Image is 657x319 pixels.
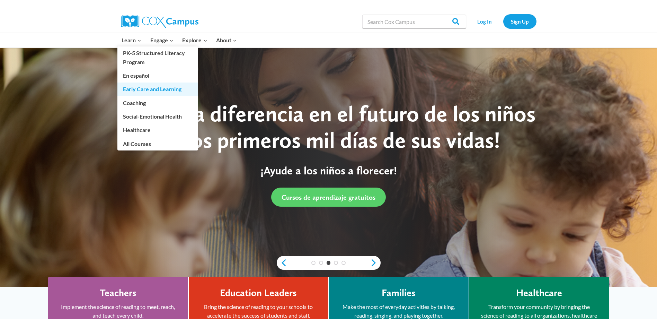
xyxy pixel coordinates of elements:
[277,259,287,267] a: previous
[117,33,146,48] button: Child menu of Learn
[516,287,562,299] h4: Healthcare
[470,14,500,28] a: Log In
[117,46,198,69] a: PK-5 Structured Literacy Program
[117,110,198,123] a: Social-Emotional Health
[341,261,346,265] a: 5
[311,261,316,265] a: 1
[319,261,323,265] a: 2
[117,83,198,96] a: Early Care and Learning
[121,15,198,28] img: Cox Campus
[117,33,241,48] nav: Primary Navigation
[334,261,338,265] a: 4
[220,287,297,299] h4: Education Leaders
[212,33,241,48] button: Child menu of About
[362,15,466,28] input: Search Cox Campus
[271,188,386,207] a: Cursos de aprendizaje gratuitos
[370,259,381,267] a: next
[282,193,375,201] span: Cursos de aprendizaje gratuitos
[146,33,178,48] button: Child menu of Engage
[117,123,198,137] a: Healthcare
[178,33,212,48] button: Child menu of Explore
[503,14,536,28] a: Sign Up
[470,14,536,28] nav: Secondary Navigation
[112,101,545,154] div: ¡Haz una diferencia en el futuro de los niños en los primeros mil días de sus vidas!
[117,69,198,82] a: En español
[112,164,545,177] p: ¡Ayude a los niños a florecer!
[117,137,198,150] a: All Courses
[327,261,331,265] a: 3
[117,96,198,109] a: Coaching
[277,256,381,270] div: content slider buttons
[100,287,136,299] h4: Teachers
[382,287,416,299] h4: Families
